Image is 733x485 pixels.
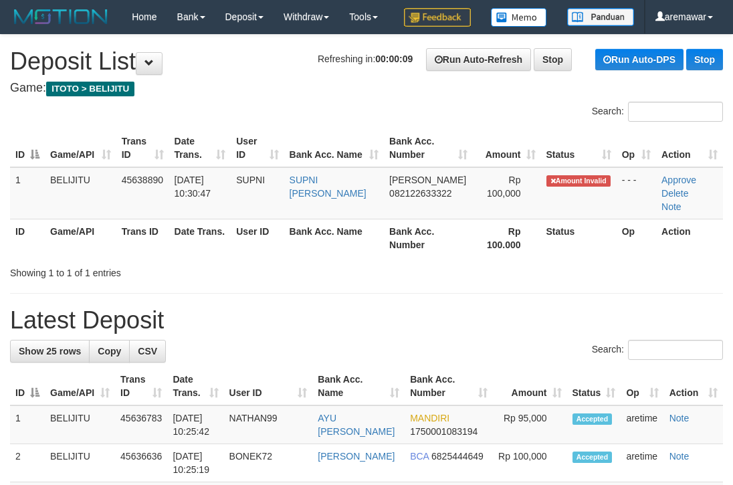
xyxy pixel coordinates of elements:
th: Status: activate to sort column ascending [567,367,621,405]
th: Amount: activate to sort column ascending [473,129,540,167]
a: Run Auto-DPS [595,49,684,70]
td: aretime [621,405,663,444]
a: Stop [686,49,723,70]
th: Op [617,219,656,257]
span: MANDIRI [410,413,449,423]
th: User ID [231,219,284,257]
a: [PERSON_NAME] [318,451,395,462]
td: [DATE] 10:25:42 [167,405,223,444]
th: Amount: activate to sort column ascending [493,367,566,405]
span: SUPNI [236,175,265,185]
span: [DATE] 10:30:47 [175,175,211,199]
td: Rp 100,000 [493,444,566,482]
span: CSV [138,346,157,357]
a: Show 25 rows [10,340,90,363]
span: Rp 100,000 [487,175,521,199]
th: Game/API: activate to sort column ascending [45,367,115,405]
h1: Latest Deposit [10,307,723,334]
td: [DATE] 10:25:19 [167,444,223,482]
th: Action: activate to sort column ascending [664,367,723,405]
th: Status [541,219,617,257]
th: Bank Acc. Name [284,219,385,257]
td: aretime [621,444,663,482]
th: User ID: activate to sort column ascending [224,367,313,405]
td: 2 [10,444,45,482]
span: Amount is not matched [546,175,611,187]
span: Show 25 rows [19,346,81,357]
a: Stop [534,48,572,71]
a: Delete [661,188,688,199]
th: Bank Acc. Number: activate to sort column ascending [384,129,473,167]
a: AYU [PERSON_NAME] [318,413,395,437]
span: [PERSON_NAME] [389,175,466,185]
th: Trans ID: activate to sort column ascending [115,367,167,405]
td: 45636783 [115,405,167,444]
td: 45636636 [115,444,167,482]
span: Accepted [572,452,613,463]
label: Search: [592,102,723,122]
a: Note [661,201,682,212]
span: ITOTO > BELIJITU [46,82,134,96]
th: Date Trans.: activate to sort column ascending [169,129,231,167]
th: Bank Acc. Name: activate to sort column ascending [284,129,385,167]
td: BELIJITU [45,405,115,444]
a: CSV [129,340,166,363]
input: Search: [628,102,723,122]
td: 1 [10,167,45,219]
td: BELIJITU [45,167,116,219]
th: Rp 100.000 [473,219,540,257]
input: Search: [628,340,723,360]
th: Status: activate to sort column ascending [541,129,617,167]
span: Accepted [572,413,613,425]
td: BELIJITU [45,444,115,482]
span: Copy 1750001083194 to clipboard [410,426,478,437]
th: Game/API [45,219,116,257]
th: ID: activate to sort column descending [10,129,45,167]
h1: Deposit List [10,48,723,75]
th: Bank Acc. Number: activate to sort column ascending [405,367,493,405]
a: Note [669,451,690,462]
strong: 00:00:09 [375,54,413,64]
th: Trans ID [116,219,169,257]
div: Showing 1 to 1 of 1 entries [10,261,296,280]
th: Date Trans. [169,219,231,257]
th: Op: activate to sort column ascending [617,129,656,167]
td: - - - [617,167,656,219]
th: ID: activate to sort column descending [10,367,45,405]
a: Note [669,413,690,423]
th: ID [10,219,45,257]
span: Copy [98,346,121,357]
label: Search: [592,340,723,360]
span: Refreshing in: [318,54,413,64]
th: Game/API: activate to sort column ascending [45,129,116,167]
img: Feedback.jpg [404,8,471,27]
img: panduan.png [567,8,634,26]
span: BCA [410,451,429,462]
td: NATHAN99 [224,405,313,444]
th: Bank Acc. Number [384,219,473,257]
td: 1 [10,405,45,444]
span: Copy 6825444649 to clipboard [431,451,484,462]
span: Copy 082122633322 to clipboard [389,188,451,199]
h4: Game: [10,82,723,95]
th: Trans ID: activate to sort column ascending [116,129,169,167]
a: Approve [661,175,696,185]
img: Button%20Memo.svg [491,8,547,27]
th: Op: activate to sort column ascending [621,367,663,405]
th: User ID: activate to sort column ascending [231,129,284,167]
a: Copy [89,340,130,363]
th: Bank Acc. Name: activate to sort column ascending [312,367,405,405]
th: Action [656,219,723,257]
a: Run Auto-Refresh [426,48,531,71]
td: BONEK72 [224,444,313,482]
td: Rp 95,000 [493,405,566,444]
img: MOTION_logo.png [10,7,112,27]
span: 45638890 [122,175,163,185]
a: SUPNI [PERSON_NAME] [290,175,366,199]
th: Action: activate to sort column ascending [656,129,723,167]
th: Date Trans.: activate to sort column ascending [167,367,223,405]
